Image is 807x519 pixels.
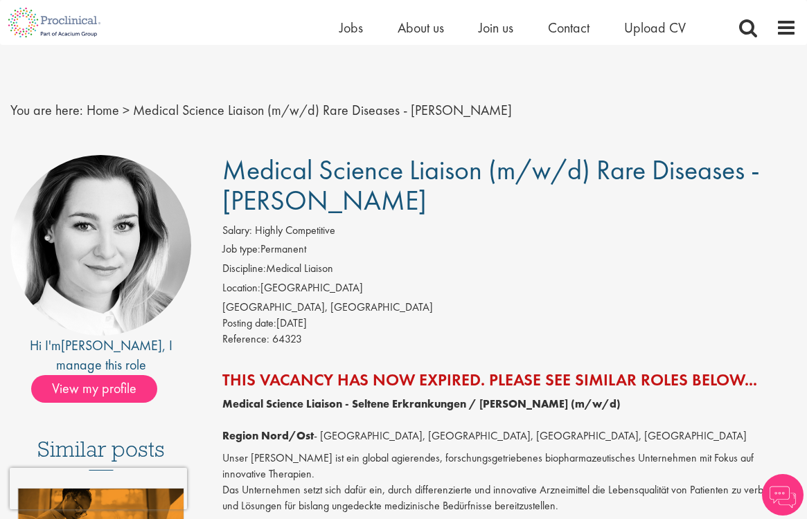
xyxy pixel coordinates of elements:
a: [PERSON_NAME] [61,336,162,354]
label: Job type: [222,242,260,257]
div: [DATE] [222,316,797,331]
strong: Region Nord/Ost [222,428,314,443]
span: You are here: [10,101,83,119]
li: Medical Liaison [222,261,797,280]
div: Hi I'm , I manage this role [10,336,191,375]
a: Upload CV [624,19,686,37]
h3: Similar posts [37,437,165,471]
span: 64323 [272,331,302,346]
a: Jobs [339,19,363,37]
a: View my profile [31,378,171,396]
li: Permanent [222,242,797,261]
h2: This vacancy has now expired. Please see similar roles below... [222,371,797,389]
a: Contact [548,19,589,37]
li: [GEOGRAPHIC_DATA] [222,280,797,300]
span: Medical Science Liaison (m/w/d) Rare Diseases - [PERSON_NAME] [133,101,512,119]
label: Location: [222,280,260,296]
span: Medical Science Liaison (m/w/d) Rare Diseases - [PERSON_NAME] [222,152,760,218]
img: Chatbot [762,474,804,516]
strong: Medical Science Liaison - Seltene Erkrankungen / [PERSON_NAME] (m/w/d) [222,397,621,411]
div: [GEOGRAPHIC_DATA], [GEOGRAPHIC_DATA] [222,300,797,316]
p: - [GEOGRAPHIC_DATA], [GEOGRAPHIC_DATA], [GEOGRAPHIC_DATA], [GEOGRAPHIC_DATA] [222,397,797,444]
a: About us [398,19,444,37]
img: imeage of recruiter Greta Prestel [10,155,191,336]
label: Salary: [222,223,252,239]
label: Discipline: [222,261,266,277]
a: breadcrumb link [87,101,119,119]
iframe: reCAPTCHA [10,468,187,509]
span: Posting date: [222,316,276,330]
span: > [123,101,130,119]
span: Highly Competitive [255,223,335,237]
label: Reference: [222,331,269,347]
a: Join us [479,19,513,37]
p: Unser [PERSON_NAME] ist ein global agierendes, forschungsgetriebenes biopharmazeutisches Unterneh... [222,450,797,513]
span: View my profile [31,375,157,403]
